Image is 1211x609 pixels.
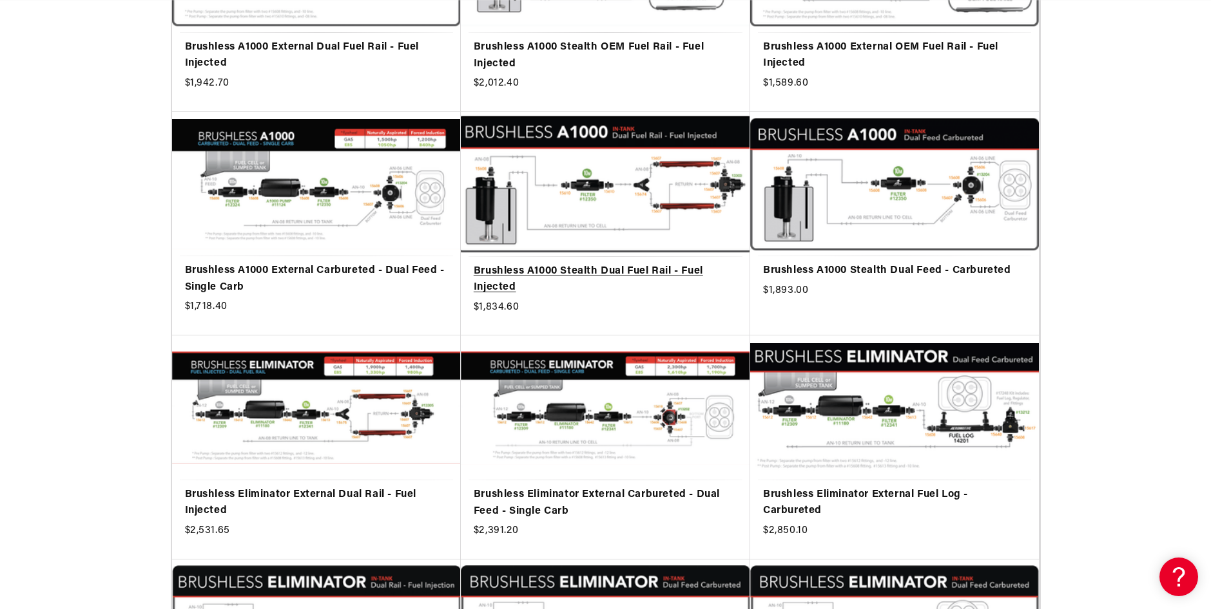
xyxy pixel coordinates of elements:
[474,487,737,520] a: Brushless Eliminator External Carbureted - Dual Feed - Single Carb
[474,39,737,72] a: Brushless A1000 Stealth OEM Fuel Rail - Fuel Injected
[185,39,448,72] a: Brushless A1000 External Dual Fuel Rail - Fuel Injected
[763,487,1026,520] a: Brushless Eliminator External Fuel Log - Carbureted
[185,487,448,520] a: Brushless Eliminator External Dual Rail - Fuel Injected
[474,263,737,296] a: Brushless A1000 Stealth Dual Fuel Rail - Fuel Injected
[763,263,1026,279] a: Brushless A1000 Stealth Dual Feed - Carbureted
[185,263,448,295] a: Brushless A1000 External Carbureted - Dual Feed - Single Carb
[763,39,1026,72] a: Brushless A1000 External OEM Fuel Rail - Fuel Injected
